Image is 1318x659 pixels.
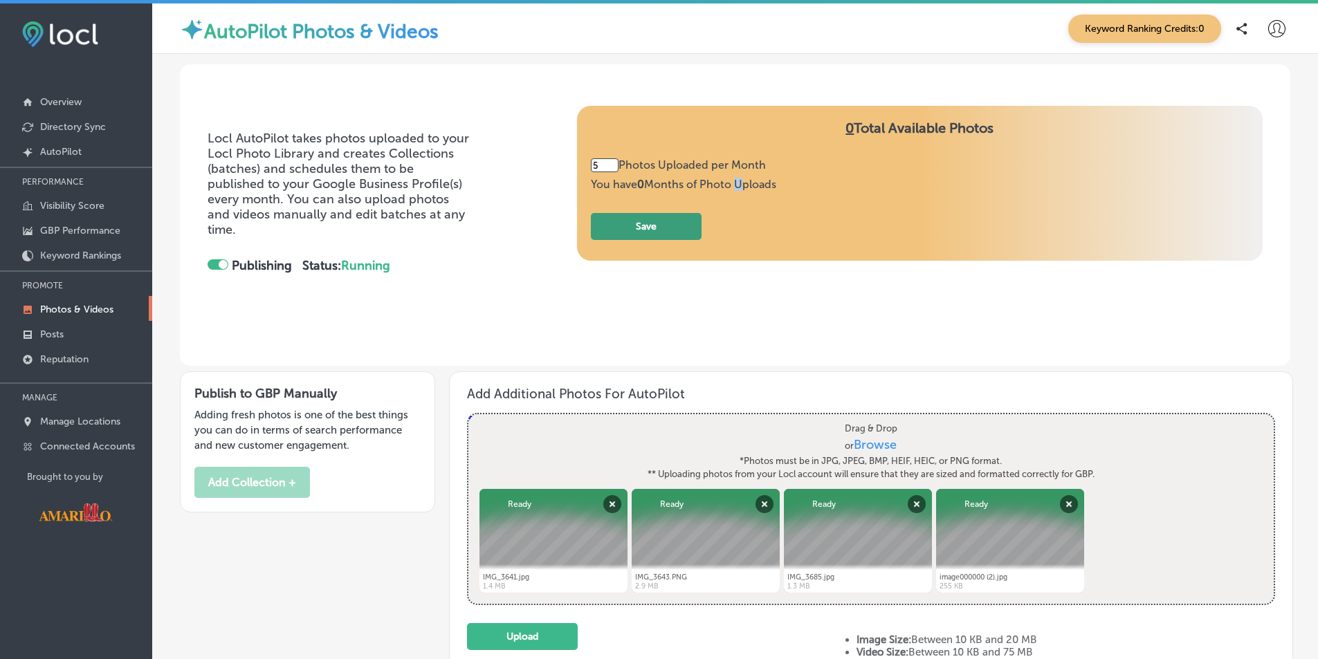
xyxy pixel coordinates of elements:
[643,417,1099,485] label: Drag & Drop or *Photos must be in JPG, JPEG, BMP, HEIF, HEIC, or PNG format. ** Uploading photos ...
[857,633,911,646] strong: Image Size:
[302,258,390,273] strong: Status:
[40,304,113,315] p: Photos & Videos
[194,386,421,401] h3: Publish to GBP Manually
[857,646,1275,658] li: Between 10 KB and 75 MB
[591,158,619,172] input: 10
[40,250,121,261] p: Keyword Rankings
[40,96,82,108] p: Overview
[194,407,421,453] p: Adding fresh photos is one of the best things you can do in terms of search performance and new c...
[467,386,1275,402] h3: Add Additional Photos For AutoPilot
[1068,15,1221,43] span: Keyword Ranking Credits: 0
[591,120,1249,158] h4: Total Available Photos
[27,493,124,532] img: Visit Amarillo
[40,416,120,427] p: Manage Locations
[40,200,104,212] p: Visibility Score
[40,328,64,340] p: Posts
[341,258,390,273] span: Running
[204,20,439,43] label: AutoPilot Photos & Videos
[40,121,106,133] p: Directory Sync
[208,131,471,237] p: Locl AutoPilot takes photos uploaded to your Locl Photo Library and creates Collections (batches)...
[22,21,98,47] img: fda3e92497d09a02dc62c9cd864e3231.png
[591,158,776,172] div: Photos Uploaded per Month
[845,120,854,136] span: 0
[40,146,82,158] p: AutoPilot
[857,633,1275,646] li: Between 10 KB and 20 MB
[180,17,204,41] img: autopilot-icon
[591,213,702,240] button: Save
[40,440,135,452] p: Connected Accounts
[40,353,89,365] p: Reputation
[232,258,292,273] strong: Publishing
[40,225,120,236] p: GBP Performance
[467,623,578,650] button: Upload
[27,472,152,482] p: Brought to you by
[857,646,908,658] strong: Video Size:
[591,178,776,191] span: You have Months of Photo Uploads
[194,467,310,498] button: Add Collection +
[854,436,897,452] span: Browse
[637,178,644,191] b: 0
